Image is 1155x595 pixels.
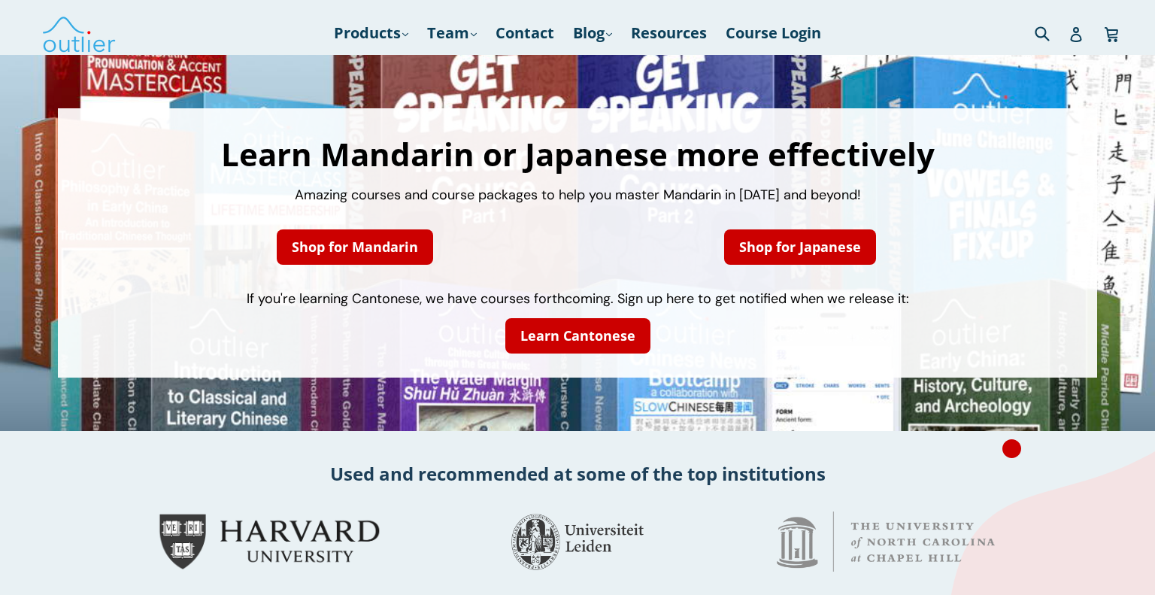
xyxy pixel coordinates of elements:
[295,186,861,204] span: Amazing courses and course packages to help you master Mandarin in [DATE] and beyond!
[326,20,416,47] a: Products
[277,229,433,265] a: Shop for Mandarin
[247,290,909,308] span: If you're learning Cantonese, we have courses forthcoming. Sign up here to get notified when we r...
[41,11,117,55] img: Outlier Linguistics
[565,20,620,47] a: Blog
[488,20,562,47] a: Contact
[718,20,829,47] a: Course Login
[1031,17,1072,48] input: Search
[73,138,1083,170] h1: Learn Mandarin or Japanese more effectively
[724,229,876,265] a: Shop for Japanese
[623,20,714,47] a: Resources
[505,318,650,354] a: Learn Cantonese
[420,20,484,47] a: Team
